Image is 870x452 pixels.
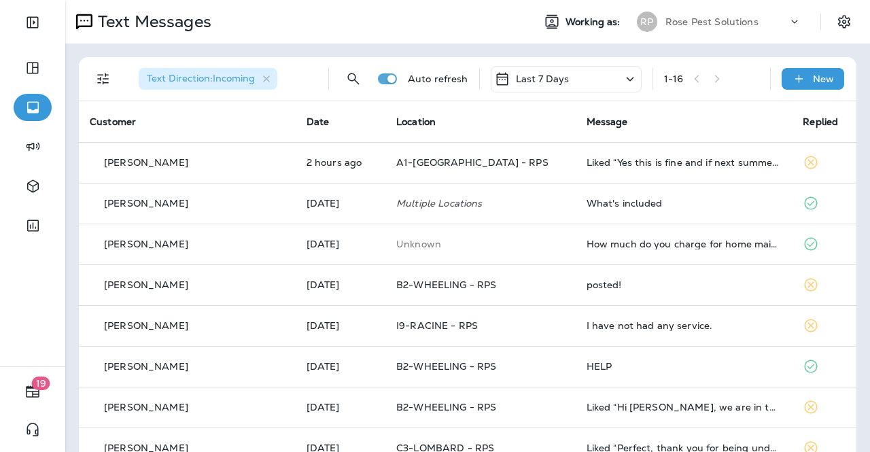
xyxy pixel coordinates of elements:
[104,320,188,331] p: [PERSON_NAME]
[664,73,684,84] div: 1 - 16
[396,156,549,169] span: A1-[GEOGRAPHIC_DATA] - RPS
[565,16,623,28] span: Working as:
[104,157,188,168] p: [PERSON_NAME]
[587,320,782,331] div: I have not had any service.
[340,65,367,92] button: Search Messages
[665,16,759,27] p: Rose Pest Solutions
[14,378,52,405] button: 19
[587,239,782,249] div: How much do you charge for home maintenance program ?
[307,361,375,372] p: Sep 29, 2025 07:45 AM
[587,402,782,413] div: Liked “Hi Jeremy, we are in the office from 7am-6pm, give us a call when you get the chance so we...
[307,402,375,413] p: Sep 29, 2025 07:10 AM
[104,198,188,209] p: [PERSON_NAME]
[396,279,496,291] span: B2-WHEELING - RPS
[92,12,211,32] p: Text Messages
[307,157,375,168] p: Oct 1, 2025 10:47 AM
[147,72,255,84] span: Text Direction : Incoming
[396,239,565,249] p: This customer does not have a last location and the phone number they messaged is not assigned to...
[587,116,628,128] span: Message
[396,198,565,209] p: Multiple Locations
[139,68,277,90] div: Text Direction:Incoming
[307,279,375,290] p: Sep 29, 2025 11:25 AM
[587,157,782,168] div: Liked “Yes this is fine and if next summer you want to get maintenance started, we can get that s...
[587,198,782,209] div: What's included
[104,361,188,372] p: [PERSON_NAME]
[307,320,375,331] p: Sep 29, 2025 10:37 AM
[396,401,496,413] span: B2-WHEELING - RPS
[104,402,188,413] p: [PERSON_NAME]
[104,239,188,249] p: [PERSON_NAME]
[587,361,782,372] div: HELP
[587,279,782,290] div: posted!
[307,116,330,128] span: Date
[14,9,52,36] button: Expand Sidebar
[637,12,657,32] div: RP
[90,116,136,128] span: Customer
[803,116,838,128] span: Replied
[90,65,117,92] button: Filters
[396,360,496,372] span: B2-WHEELING - RPS
[32,377,50,390] span: 19
[832,10,856,34] button: Settings
[516,73,570,84] p: Last 7 Days
[396,116,436,128] span: Location
[307,239,375,249] p: Sep 29, 2025 04:31 PM
[307,198,375,209] p: Sep 30, 2025 10:28 AM
[813,73,834,84] p: New
[104,279,188,290] p: [PERSON_NAME]
[396,319,478,332] span: I9-RACINE - RPS
[408,73,468,84] p: Auto refresh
